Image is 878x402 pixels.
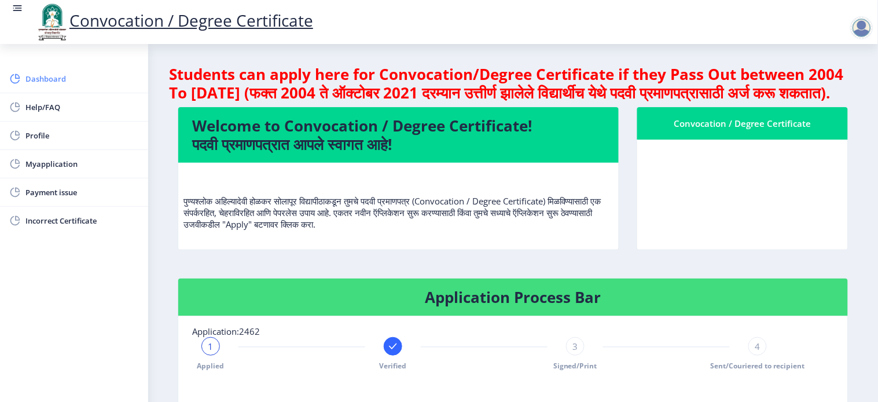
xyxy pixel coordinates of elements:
[25,214,139,228] span: Incorrect Certificate
[25,100,139,114] span: Help/FAQ
[755,341,761,352] span: 4
[35,2,69,42] img: logo
[169,65,857,102] h4: Students can apply here for Convocation/Degree Certificate if they Pass Out between 2004 To [DATE...
[380,361,407,371] span: Verified
[192,288,834,306] h4: Application Process Bar
[553,361,597,371] span: Signed/Print
[35,9,313,31] a: Convocation / Degree Certificate
[183,172,614,230] p: पुण्यश्लोक अहिल्यादेवी होळकर सोलापूर विद्यापीठाकडून तुमचे पदवी प्रमाणपत्र (Convocation / Degree C...
[25,72,139,86] span: Dashboard
[573,341,578,352] span: 3
[711,361,805,371] span: Sent/Couriered to recipient
[208,341,214,352] span: 1
[25,157,139,171] span: Myapplication
[197,361,225,371] span: Applied
[192,326,260,337] span: Application:2462
[25,185,139,199] span: Payment issue
[651,116,834,130] div: Convocation / Degree Certificate
[192,116,605,154] h4: Welcome to Convocation / Degree Certificate! पदवी प्रमाणपत्रात आपले स्वागत आहे!
[25,129,139,142] span: Profile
